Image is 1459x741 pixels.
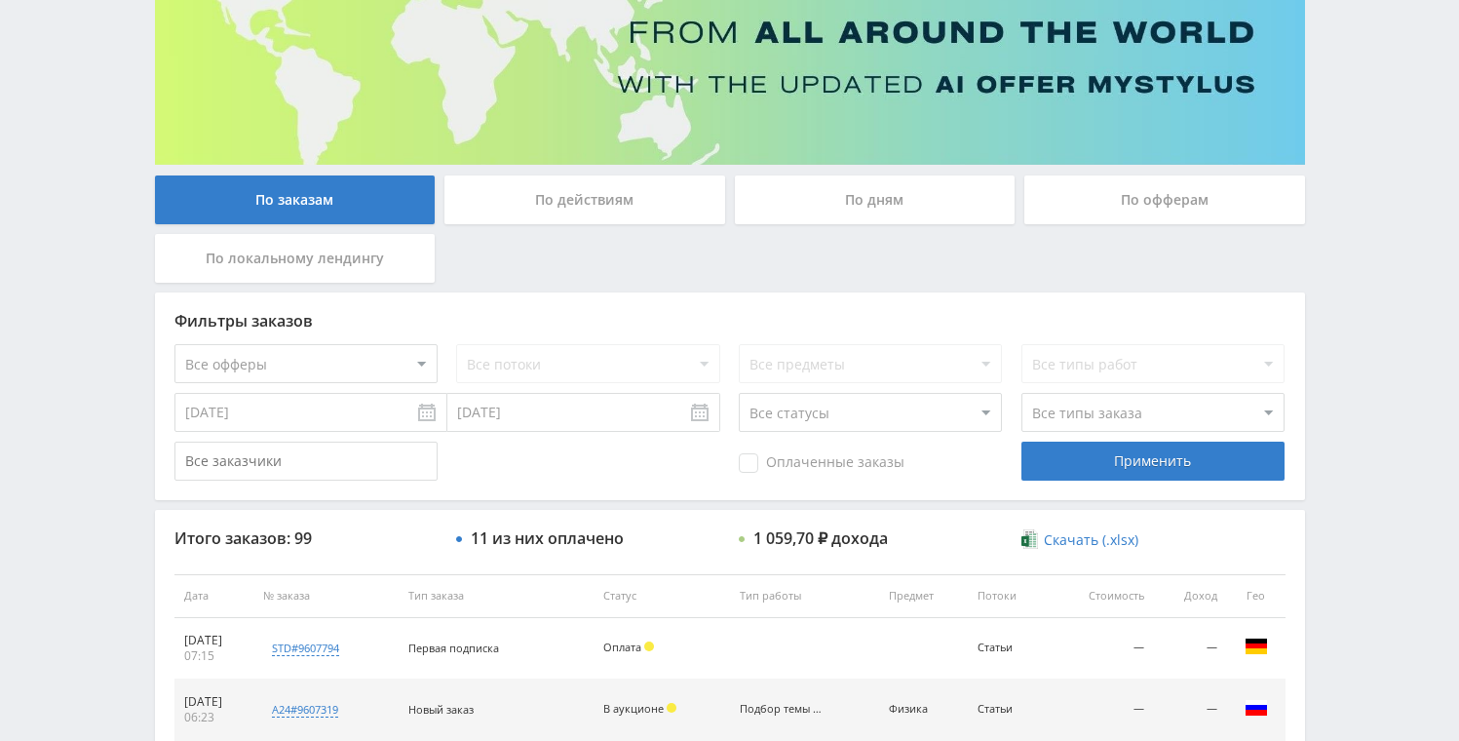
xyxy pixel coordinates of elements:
div: Применить [1021,442,1285,481]
td: — [1154,618,1227,680]
div: Статьи [978,703,1039,716]
div: Итого заказов: 99 [174,529,438,547]
div: std#9607794 [272,641,339,656]
div: По дням [735,175,1016,224]
img: rus.png [1245,696,1268,720]
img: deu.png [1245,635,1268,658]
div: 07:15 [184,648,245,664]
div: [DATE] [184,633,245,648]
th: Тип заказа [399,574,594,618]
span: Холд [644,642,654,651]
div: Физика [889,703,959,716]
div: Подбор темы работы [740,703,827,716]
th: Предмет [879,574,969,618]
th: № заказа [253,574,399,618]
div: Фильтры заказов [174,312,1286,330]
td: — [1050,618,1154,680]
th: Дата [174,574,254,618]
img: xlsx [1021,529,1038,549]
div: По офферам [1024,175,1305,224]
th: Тип работы [730,574,879,618]
td: — [1154,680,1227,741]
th: Статус [594,574,730,618]
div: 06:23 [184,710,245,725]
div: По действиям [444,175,725,224]
div: По заказам [155,175,436,224]
th: Гео [1227,574,1286,618]
div: 1 059,70 ₽ дохода [753,529,888,547]
td: — [1050,680,1154,741]
input: Все заказчики [174,442,438,481]
span: Оплата [603,640,641,654]
span: Скачать (.xlsx) [1044,532,1138,548]
div: По локальному лендингу [155,234,436,283]
span: Первая подписка [408,641,499,655]
div: 11 из них оплачено [471,529,624,547]
span: Новый заказ [408,702,474,717]
span: Холд [667,703,676,713]
th: Потоки [968,574,1049,618]
th: Доход [1154,574,1227,618]
div: a24#9607319 [272,702,338,718]
a: Скачать (.xlsx) [1021,530,1138,550]
span: В аукционе [603,701,664,716]
div: [DATE] [184,694,245,710]
span: Оплаченные заказы [739,453,904,473]
div: Статьи [978,642,1039,654]
th: Стоимость [1050,574,1154,618]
